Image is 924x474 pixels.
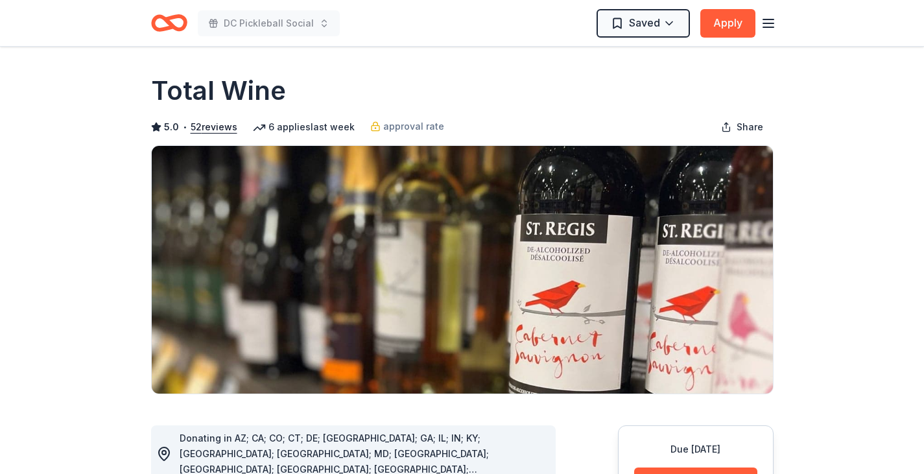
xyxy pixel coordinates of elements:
[152,146,773,394] img: Image for Total Wine
[253,119,355,135] div: 6 applies last week
[370,119,444,134] a: approval rate
[597,9,690,38] button: Saved
[198,10,340,36] button: DC Pickleball Social
[191,119,237,135] button: 52reviews
[224,16,314,31] span: DC Pickleball Social
[151,8,187,38] a: Home
[737,119,763,135] span: Share
[151,73,286,109] h1: Total Wine
[164,119,179,135] span: 5.0
[383,119,444,134] span: approval rate
[629,14,660,31] span: Saved
[182,122,187,132] span: •
[700,9,755,38] button: Apply
[634,442,757,457] div: Due [DATE]
[711,114,774,140] button: Share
